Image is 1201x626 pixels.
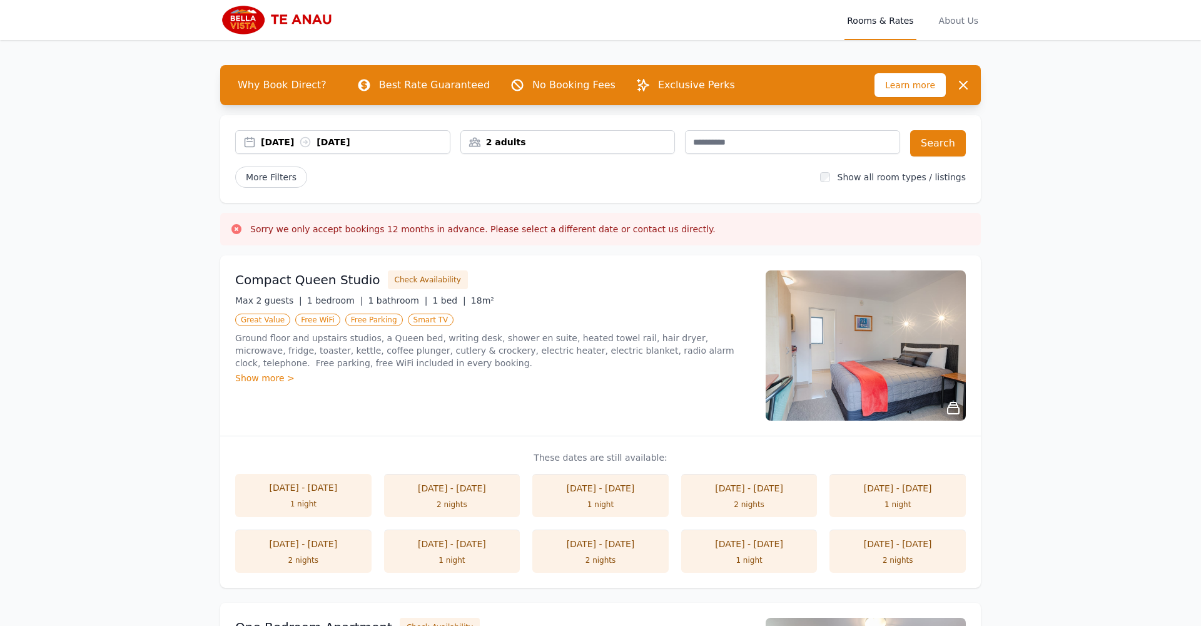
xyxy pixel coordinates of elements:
[545,555,656,565] div: 2 nights
[248,538,359,550] div: [DATE] - [DATE]
[397,500,508,510] div: 2 nights
[842,555,953,565] div: 2 nights
[235,332,751,369] p: Ground floor and upstairs studios, a Queen bed, writing desk, shower en suite, heated towel rail,...
[842,500,953,510] div: 1 night
[368,295,427,305] span: 1 bathroom |
[461,136,675,148] div: 2 adults
[235,295,302,305] span: Max 2 guests |
[408,314,454,326] span: Smart TV
[248,481,359,494] div: [DATE] - [DATE]
[235,271,380,289] h3: Compact Queen Studio
[235,314,290,326] span: Great Value
[235,167,307,188] span: More Filters
[471,295,494,305] span: 18m²
[248,499,359,509] div: 1 night
[397,538,508,550] div: [DATE] - [DATE]
[545,500,656,510] div: 1 night
[658,78,735,93] p: Exclusive Perks
[220,5,341,35] img: Bella Vista Te Anau
[250,223,716,235] h3: Sorry we only accept bookings 12 months in advance. Please select a different date or contact us ...
[307,295,363,305] span: 1 bedroom |
[694,538,805,550] div: [DATE] - [DATE]
[694,500,805,510] div: 2 nights
[432,295,465,305] span: 1 bed |
[261,136,450,148] div: [DATE] [DATE]
[397,555,508,565] div: 1 night
[228,73,337,98] span: Why Book Direct?
[532,78,616,93] p: No Booking Fees
[842,482,953,495] div: [DATE] - [DATE]
[379,78,490,93] p: Best Rate Guaranteed
[545,482,656,495] div: [DATE] - [DATE]
[397,482,508,495] div: [DATE] - [DATE]
[910,130,966,156] button: Search
[295,314,340,326] span: Free WiFi
[842,538,953,550] div: [DATE] - [DATE]
[874,73,946,97] span: Learn more
[235,451,966,464] p: These dates are still available:
[235,372,751,384] div: Show more >
[838,172,966,182] label: Show all room types / listings
[388,270,468,289] button: Check Availability
[248,555,359,565] div: 2 nights
[694,482,805,495] div: [DATE] - [DATE]
[545,538,656,550] div: [DATE] - [DATE]
[694,555,805,565] div: 1 night
[345,314,403,326] span: Free Parking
